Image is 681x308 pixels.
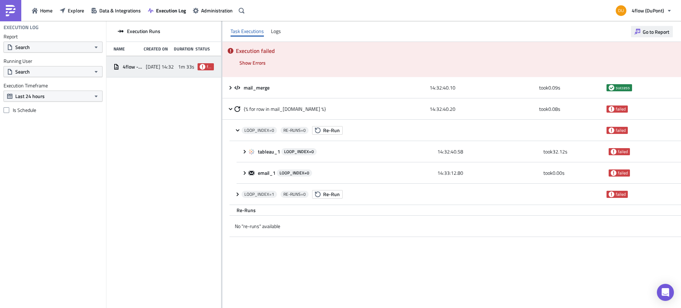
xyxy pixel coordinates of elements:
[279,170,309,176] span: LOOP_INDEX= 0
[312,126,343,135] button: Re-Run
[631,26,673,37] button: Go to Report
[244,128,274,133] span: LOOP_INDEX= 0
[258,170,277,176] span: email_1
[229,205,681,216] div: Re-Runs
[207,64,212,70] span: failed
[189,5,236,16] button: Administration
[195,46,210,52] div: Status
[113,46,140,52] div: Name
[430,81,536,94] div: 14:32:40.10
[239,59,266,66] span: Show Errors
[616,106,626,112] span: failed
[244,85,271,91] span: mail_merge
[312,190,343,199] button: Re-Run
[99,7,141,14] span: Data & Integrations
[609,106,614,112] span: failed
[437,145,540,158] div: 14:32:40.58
[271,26,281,37] div: Logs
[283,191,306,197] span: RE-RUNS= 0
[244,106,326,112] span: {% for row in mail_[DOMAIN_NAME] %}
[178,64,194,70] span: 1m 33s
[144,46,170,52] div: Created On
[618,170,628,176] span: failed
[174,46,192,52] div: Duration
[611,3,676,18] button: 4flow (DuPont)
[611,170,616,176] span: failed
[543,145,605,158] div: took 32.12 s
[430,103,536,115] div: 14:32:40.20
[4,91,103,102] button: Last 24 hours
[15,68,30,75] span: Search
[4,82,103,89] label: Execution Timeframe
[5,5,16,16] img: PushMetrics
[4,107,103,113] label: Is Schedule
[56,5,88,16] button: Explore
[437,167,540,179] div: 14:33:12.80
[28,5,56,16] button: Home
[609,191,614,197] span: failed
[258,148,281,155] span: tableau_1
[127,28,160,34] span: Execution Runs
[543,167,605,179] div: took 0.00 s
[231,26,264,37] div: Task Executions
[616,191,626,197] span: failed
[4,66,103,77] button: Search
[236,57,269,68] button: Show Errors
[643,28,669,36] span: Go to Report
[284,149,314,155] span: LOOP_INDEX= 0
[236,48,676,54] h5: Execution failed
[609,128,614,133] span: failed
[144,5,189,16] button: Execution Log
[200,64,205,70] span: failed
[539,81,603,94] div: took 0.09 s
[4,42,103,53] button: Search
[609,85,614,91] span: success
[657,284,674,301] div: Open Intercom Messenger
[618,149,628,155] span: failed
[156,7,186,14] span: Execution Log
[229,216,681,237] div: No "re-runs" available
[616,128,626,133] span: failed
[616,85,630,91] span: success
[201,7,233,14] span: Administration
[632,7,664,14] span: 4flow (DuPont)
[4,24,39,31] h4: Execution Log
[283,128,306,133] span: RE-RUNS= 0
[323,190,340,198] span: Re-Run
[15,92,45,100] span: Last 24 hours
[146,64,174,70] span: [DATE] 14:32
[323,126,340,134] span: Re-Run
[244,191,274,197] span: LOOP_INDEX= 1
[611,149,616,155] span: failed
[40,7,52,14] span: Home
[615,5,627,17] img: Avatar
[15,43,30,51] span: Search
[4,58,103,64] label: Running User
[539,103,603,115] div: took 0.08 s
[68,7,84,14] span: Explore
[4,33,103,40] label: Report
[123,64,142,70] span: 4flow - Late released orders
[88,5,144,16] button: Data & Integrations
